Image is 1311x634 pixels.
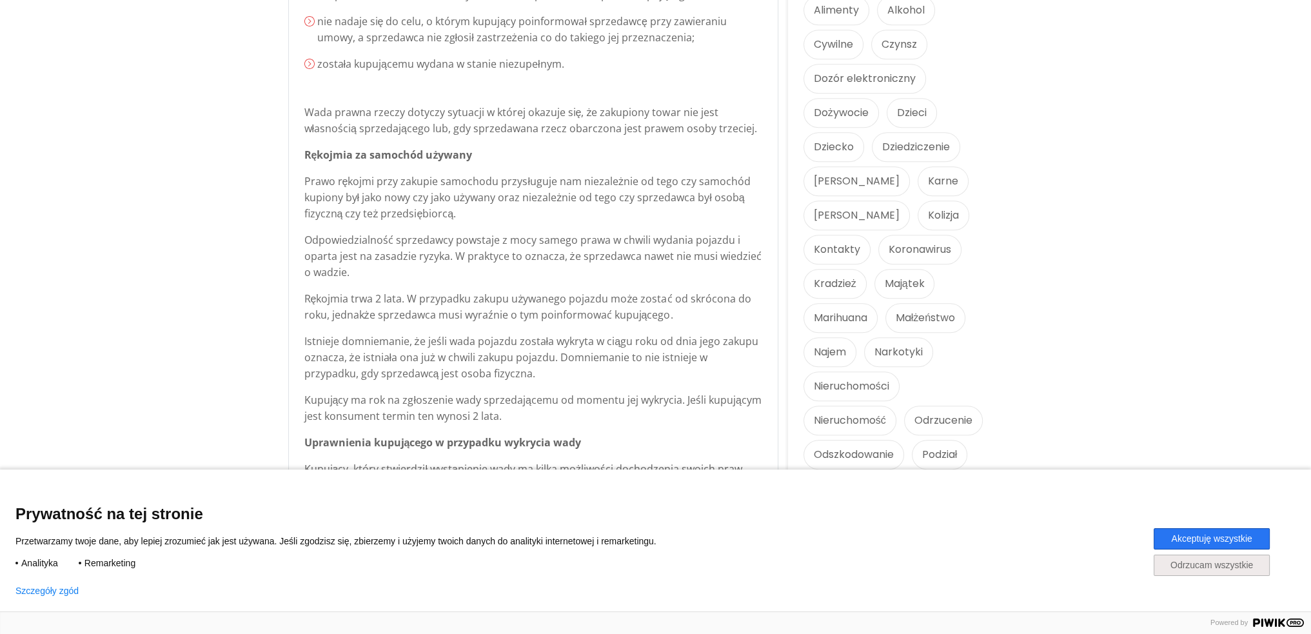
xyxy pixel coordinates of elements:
span: Remarketing [84,557,135,569]
a: [PERSON_NAME] [803,201,910,230]
a: Najem [803,337,856,367]
a: Narkotyki [864,337,933,367]
button: Szczegóły zgód [15,586,79,596]
a: Karne [918,166,969,196]
p: nie nadaje się do celu, o którym kupujący poinformował sprzedawcę przy zawieraniu umowy, a sprzed... [317,14,762,46]
a: Koronawirus [878,235,961,264]
a: Kontakty [803,235,871,264]
p: Rękojmia trwa 2 lata. W przypadku zakupu używanego pojazdu może zostać od skrócona do roku, jedna... [304,291,762,323]
a: Nieruchomość [803,406,896,435]
p: Prawo rękojmi przy zakupie samochodu przysługuje nam niezależnie od tego czy samochód kupiony był... [304,173,762,222]
a: Czynsz [871,30,927,59]
a: Nieruchomości [803,371,900,401]
a: Cywilne [803,30,863,59]
p: Istnieje domniemanie, że jeśli wada pojazdu została wykryta w ciągu roku od dnia jego zakupu ozna... [304,333,762,382]
button: Odrzucam wszystkie [1154,555,1270,576]
a: Majątek [874,269,935,299]
p: Kupujący ma rok na zgłoszenie wady sprzedającemu od momentu jej wykrycia. Jeśli kupującym jest ko... [304,392,762,424]
a: Kradzież [803,269,867,299]
p: została kupującemu wydana w stanie niezupełnym. [317,56,762,72]
a: Podział [912,440,968,470]
strong: Rękojmia za samochód używany [304,148,473,162]
a: Małżeństwo [885,303,965,333]
strong: Uprawnienia kupującego w przypadku wykrycia wady [304,435,582,450]
p: Kupujący, który stwierdził wystąpienie wady ma kilka możliwości dochodzenia swoich praw. [DEMOGRA... [304,461,762,493]
a: Odrzucenie [904,406,983,435]
a: Dzieci [887,98,937,128]
p: Wada prawna rzeczy dotyczy sytuacji w której okazuje się, że zakupiony towar nie jest własnością ... [304,104,762,137]
span: Analityka [21,557,58,569]
span: Powered by [1205,619,1253,627]
span: Prywatność na tej stronie [15,504,1296,523]
a: Dożywocie [803,98,879,128]
button: Akceptuję wszystkie [1154,528,1270,550]
p: Przetwarzamy twoje dane, aby lepiej zrozumieć jak jest używana. Jeśli zgodzisz się, zbierzemy i u... [15,535,676,547]
a: Kolizja [918,201,969,230]
p: Odpowiedzialność sprzedawcy powstaje z mocy samego prawa w chwili wydania pojazdu i oparta jest n... [304,232,762,281]
a: Marihuana [803,303,878,333]
a: [PERSON_NAME] [803,166,910,196]
a: Dozór elektroniczny [803,64,926,94]
a: Dziecko [803,132,864,162]
a: Odszkodowanie [803,440,904,470]
a: Dziedziczenie [872,132,960,162]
